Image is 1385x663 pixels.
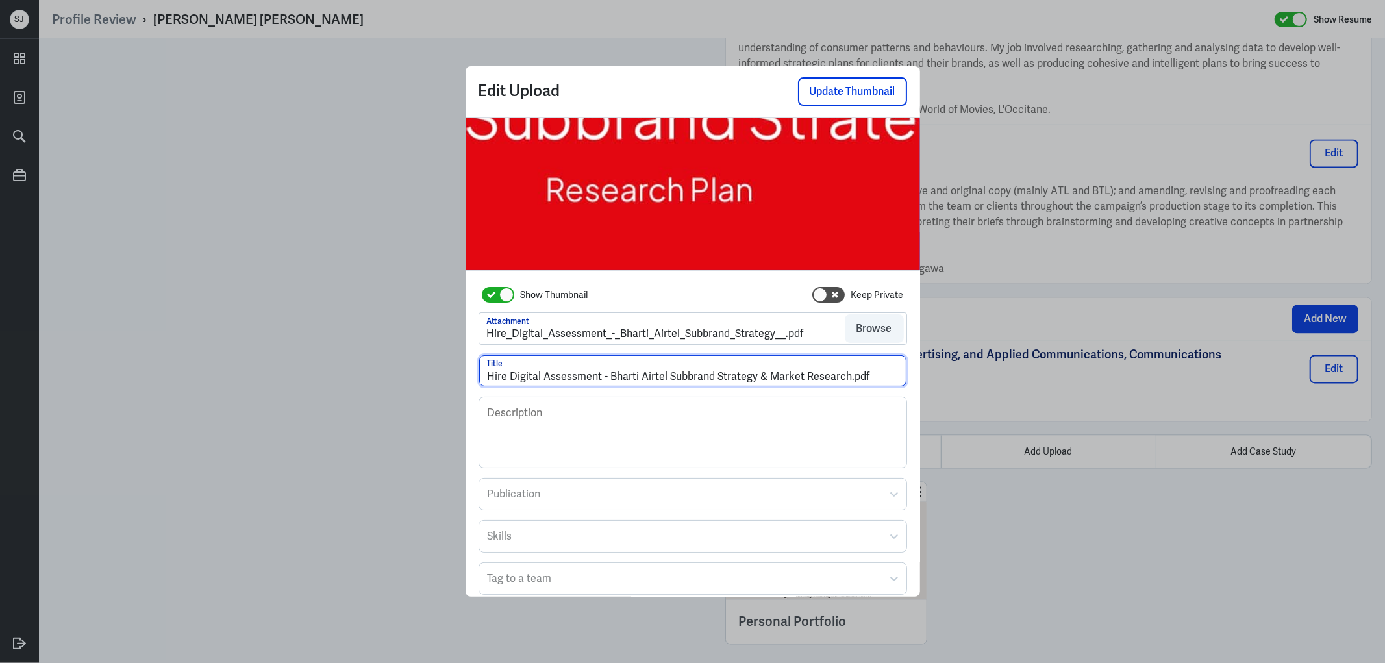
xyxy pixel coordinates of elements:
input: Title [479,355,906,386]
button: Update Thumbnail [798,77,907,106]
label: Show Thumbnail [521,288,588,302]
p: Edit Upload [479,77,693,106]
img: Hire Digital Assessment - Bharti Airtel Subbrand Strategy & Market Research.pdf [466,10,920,270]
button: Browse [845,314,904,343]
label: Keep Private [851,288,904,302]
div: Hire_Digital_Assessment_-_Bharti_Airtel_Subbrand_Strategy__.pdf [487,326,804,342]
